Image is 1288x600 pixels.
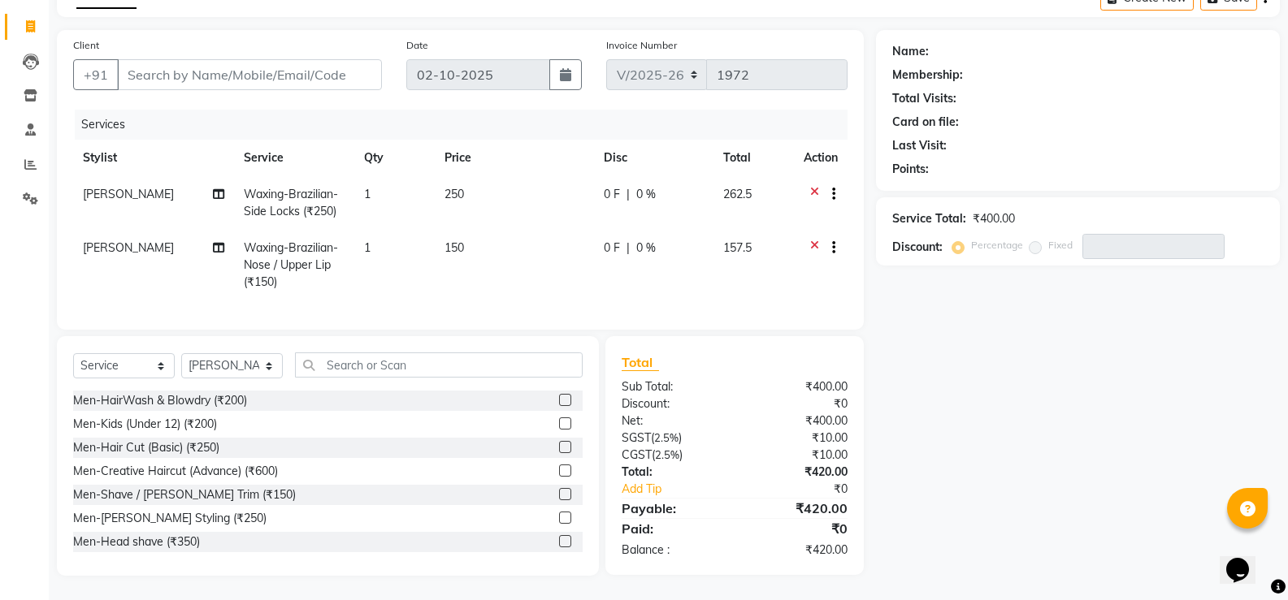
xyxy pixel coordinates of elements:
span: | [627,240,630,257]
span: Total [622,354,659,371]
span: | [627,186,630,203]
div: ₹10.00 [735,447,860,464]
label: Date [406,38,428,53]
span: Waxing-Brazilian-Side Locks (₹250) [244,187,338,218]
div: ₹10.00 [735,429,860,447]
span: 250 [445,187,464,201]
div: Men-[PERSON_NAME] Styling (₹250) [73,510,267,527]
span: 2.5% [654,431,679,444]
span: 0 % [636,186,656,203]
th: Total [713,140,794,176]
div: Net: [609,412,735,429]
div: Total Visits: [892,90,956,107]
div: ₹420.00 [735,499,860,518]
span: 2.5% [655,448,679,461]
th: Qty [354,140,435,176]
div: Men-HairWash & Blowdry (₹200) [73,392,247,409]
div: ₹0 [735,519,860,538]
span: 1 [364,187,371,201]
th: Service [234,140,354,176]
div: ₹400.00 [735,412,860,429]
div: ₹0 [735,395,860,412]
div: Total: [609,464,735,481]
label: Invoice Number [606,38,677,53]
div: Men-Kids (Under 12) (₹200) [73,416,217,433]
div: Last Visit: [892,137,947,154]
th: Disc [594,140,714,176]
div: Men-Creative Haircut (Advance) (₹600) [73,463,278,480]
div: ₹400.00 [973,210,1015,227]
span: 0 % [636,240,656,257]
span: CGST [622,447,652,462]
iframe: chat widget [1220,535,1272,584]
div: ₹0 [756,481,860,498]
div: Men-Hair Cut (Basic) (₹250) [73,439,219,456]
span: 262.5 [723,187,752,201]
span: [PERSON_NAME] [83,187,174,201]
label: Client [73,38,99,53]
span: 0 F [604,186,620,203]
span: Waxing-Brazilian-Nose / Upper Lip (₹150) [244,240,338,289]
span: [PERSON_NAME] [83,240,174,255]
div: Paid: [609,519,735,538]
div: ₹400.00 [735,378,860,395]
div: Men-Head shave (₹350) [73,533,200,550]
div: ( ) [609,429,735,447]
input: Search or Scan [295,352,583,378]
span: 1 [364,240,371,255]
div: Service Total: [892,210,966,227]
div: ₹420.00 [735,542,860,559]
div: Membership: [892,67,963,84]
div: Points: [892,161,929,178]
div: Payable: [609,499,735,518]
a: Add Tip [609,481,756,498]
button: +91 [73,59,119,90]
div: Discount: [609,395,735,412]
div: Discount: [892,239,943,256]
span: SGST [622,430,651,445]
div: Name: [892,43,929,60]
span: 0 F [604,240,620,257]
div: ₹420.00 [735,464,860,481]
th: Action [794,140,848,176]
div: ( ) [609,447,735,464]
span: 150 [445,240,464,255]
div: Card on file: [892,114,959,131]
div: Sub Total: [609,378,735,395]
label: Fixed [1048,238,1073,253]
div: Balance : [609,542,735,559]
th: Price [435,140,594,176]
div: Services [75,110,860,140]
label: Percentage [971,238,1023,253]
span: 157.5 [723,240,752,255]
th: Stylist [73,140,234,176]
div: Men-Shave / [PERSON_NAME] Trim (₹150) [73,486,296,503]
input: Search by Name/Mobile/Email/Code [117,59,382,90]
